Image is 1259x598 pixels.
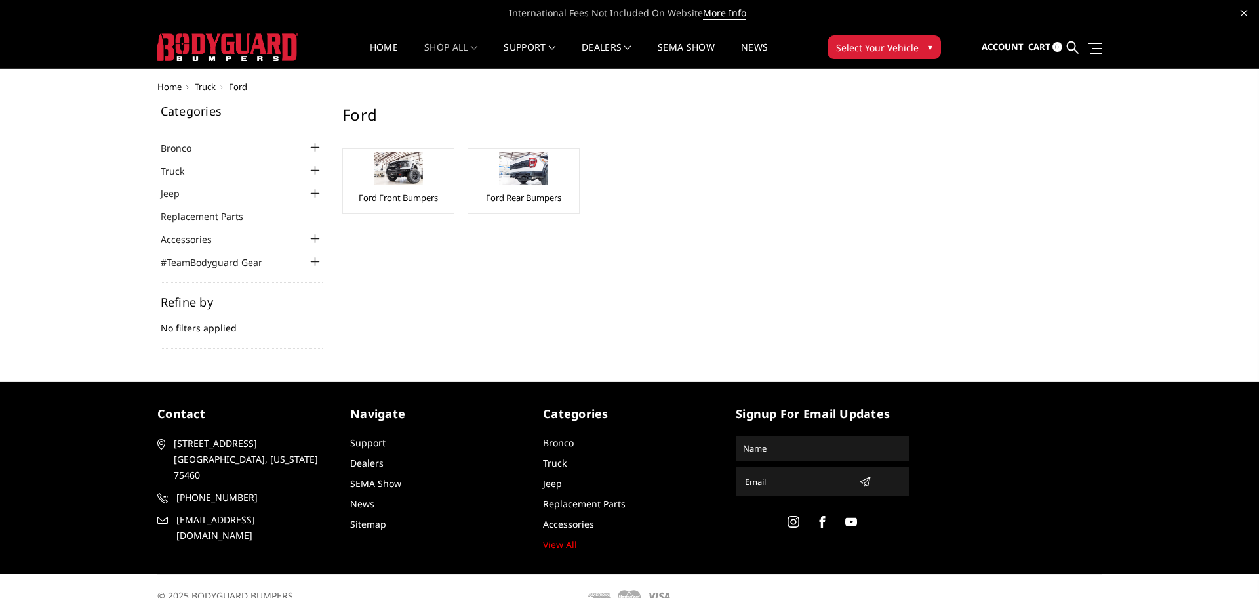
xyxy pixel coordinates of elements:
[543,538,577,551] a: View All
[736,405,909,423] h5: signup for email updates
[195,81,216,93] a: Truck
[359,192,438,203] a: Ford Front Bumpers
[738,438,907,459] input: Name
[543,437,574,449] a: Bronco
[1028,30,1062,65] a: Cart 0
[703,7,746,20] a: More Info
[161,296,323,308] h5: Refine by
[350,498,374,510] a: News
[740,471,854,492] input: Email
[1052,42,1062,52] span: 0
[486,192,561,203] a: Ford Rear Bumpers
[157,512,330,544] a: [EMAIL_ADDRESS][DOMAIN_NAME]
[370,43,398,68] a: Home
[350,457,384,469] a: Dealers
[157,490,330,505] a: [PHONE_NUMBER]
[836,41,919,54] span: Select Your Vehicle
[543,457,567,469] a: Truck
[928,40,932,54] span: ▾
[176,490,329,505] span: [PHONE_NUMBER]
[982,41,1024,53] span: Account
[161,186,196,200] a: Jeep
[658,43,715,68] a: SEMA Show
[157,33,298,61] img: BODYGUARD BUMPERS
[350,477,401,490] a: SEMA Show
[161,232,228,246] a: Accessories
[350,437,386,449] a: Support
[157,405,330,423] h5: contact
[1028,41,1050,53] span: Cart
[982,30,1024,65] a: Account
[157,81,182,93] a: Home
[161,141,208,155] a: Bronco
[176,512,329,544] span: [EMAIL_ADDRESS][DOMAIN_NAME]
[350,518,386,530] a: Sitemap
[828,35,941,59] button: Select Your Vehicle
[161,105,323,117] h5: Categories
[543,477,562,490] a: Jeep
[161,255,279,269] a: #TeamBodyguard Gear
[350,405,523,423] h5: Navigate
[424,43,477,68] a: shop all
[543,405,716,423] h5: Categories
[161,164,201,178] a: Truck
[174,436,326,483] span: [STREET_ADDRESS] [GEOGRAPHIC_DATA], [US_STATE] 75460
[543,518,594,530] a: Accessories
[229,81,247,93] span: Ford
[741,43,768,68] a: News
[504,43,555,68] a: Support
[543,498,626,510] a: Replacement Parts
[161,209,260,223] a: Replacement Parts
[161,296,323,349] div: No filters applied
[342,105,1079,135] h1: Ford
[582,43,631,68] a: Dealers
